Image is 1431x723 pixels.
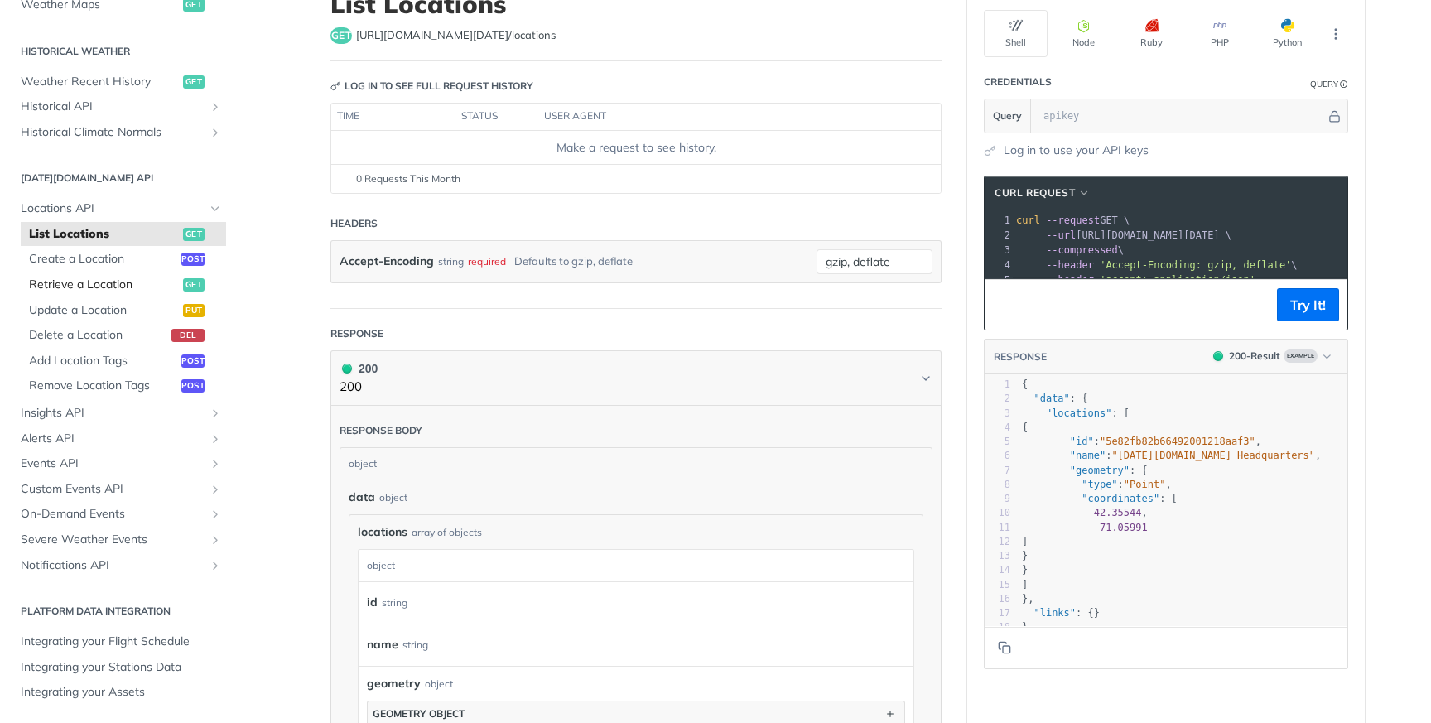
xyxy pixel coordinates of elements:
div: 3 [985,243,1013,258]
span: post [181,379,205,393]
span: { [1022,422,1028,433]
div: 17 [985,606,1010,620]
span: Query [993,108,1022,123]
div: 7 [985,464,1010,478]
h2: [DATE][DOMAIN_NAME] API [12,171,226,186]
button: Python [1255,10,1319,57]
span: get [183,278,205,292]
a: Locations APIHide subpages for Locations API [12,196,226,221]
div: Make a request to see history. [338,139,934,157]
span: curl [1016,214,1040,226]
button: PHP [1188,10,1251,57]
span: }, [1022,593,1034,605]
span: "links" [1033,607,1076,619]
span: : [ [1022,407,1130,419]
p: 200 [340,378,378,397]
div: QueryInformation [1310,78,1348,90]
span: Historical API [21,99,205,115]
div: Headers [330,216,378,231]
span: "data" [1033,393,1069,404]
div: object [379,490,407,505]
label: Accept-Encoding [340,249,434,273]
th: status [455,104,538,130]
a: Events APIShow subpages for Events API [12,451,226,476]
span: 200 [342,364,352,374]
div: 6 [985,449,1010,463]
span: Remove Location Tags [29,378,177,394]
div: 10 [985,506,1010,520]
span: : , [1022,479,1172,490]
button: Show subpages for Historical API [209,100,222,113]
a: Remove Location Tagspost [21,374,226,398]
a: Integrating your Assets [12,680,226,705]
span: } [1022,564,1028,576]
span: get [183,228,205,241]
span: --header [1046,259,1094,271]
span: Add Location Tags [29,353,177,369]
a: Insights APIShow subpages for Insights API [12,401,226,426]
a: Create a Locationpost [21,247,226,272]
th: user agent [538,104,908,130]
button: Show subpages for On-Demand Events [209,508,222,521]
span: Example [1284,349,1318,363]
svg: Chevron [919,372,932,385]
i: Information [1340,80,1348,89]
div: 5 [985,435,1010,449]
span: } [1022,621,1028,633]
div: 9 [985,492,1010,506]
span: 'accept: application/json' [1100,274,1255,286]
div: 15 [985,578,1010,592]
span: locations [358,523,407,541]
span: --request [1046,214,1100,226]
span: Create a Location [29,251,177,268]
button: Show subpages for Custom Events API [209,483,222,496]
div: geometry object [373,707,465,720]
button: RESPONSE [993,349,1048,365]
div: string [402,633,428,657]
h2: Historical Weather [12,44,226,59]
h2: Platform DATA integration [12,604,226,619]
button: Show subpages for Alerts API [209,432,222,446]
span: : {} [1022,607,1100,619]
div: 1 [985,378,1010,392]
span: 'Accept-Encoding: gzip, deflate' [1100,259,1291,271]
span: Events API [21,455,205,472]
span: \ [1016,259,1298,271]
div: Response [330,326,383,341]
a: Add Location Tagspost [21,349,226,374]
button: Hide subpages for Locations API [209,202,222,215]
span: - [1094,522,1100,533]
div: 8 [985,478,1010,492]
span: https://api.tomorrow.io/v4/locations [356,27,556,44]
label: id [367,590,378,615]
span: Update a Location [29,302,179,319]
span: Severe Weather Events [21,532,205,548]
div: Response body [340,423,422,438]
button: Show subpages for Historical Climate Normals [209,126,222,139]
span: put [183,304,205,317]
a: Alerts APIShow subpages for Alerts API [12,427,226,451]
span: : , [1022,450,1321,461]
div: object [359,550,909,581]
span: ] [1022,536,1028,547]
div: 13 [985,549,1010,563]
span: : { [1022,393,1088,404]
span: 0 Requests This Month [356,171,460,186]
div: 4 [985,421,1010,435]
span: List Locations [29,226,179,243]
span: "type" [1082,479,1117,490]
div: 16 [985,592,1010,606]
button: Copy to clipboard [993,635,1016,660]
span: "[DATE][DOMAIN_NAME] Headquarters" [1111,450,1315,461]
span: Retrieve a Location [29,277,179,293]
th: time [331,104,455,130]
div: 4 [985,258,1013,272]
button: 200 200200 [340,359,932,397]
span: --url [1046,229,1076,241]
button: Show subpages for Events API [209,457,222,470]
a: Severe Weather EventsShow subpages for Severe Weather Events [12,528,226,552]
span: get [183,75,205,89]
span: "locations" [1046,407,1111,419]
div: array of objects [412,525,482,540]
span: post [181,253,205,266]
